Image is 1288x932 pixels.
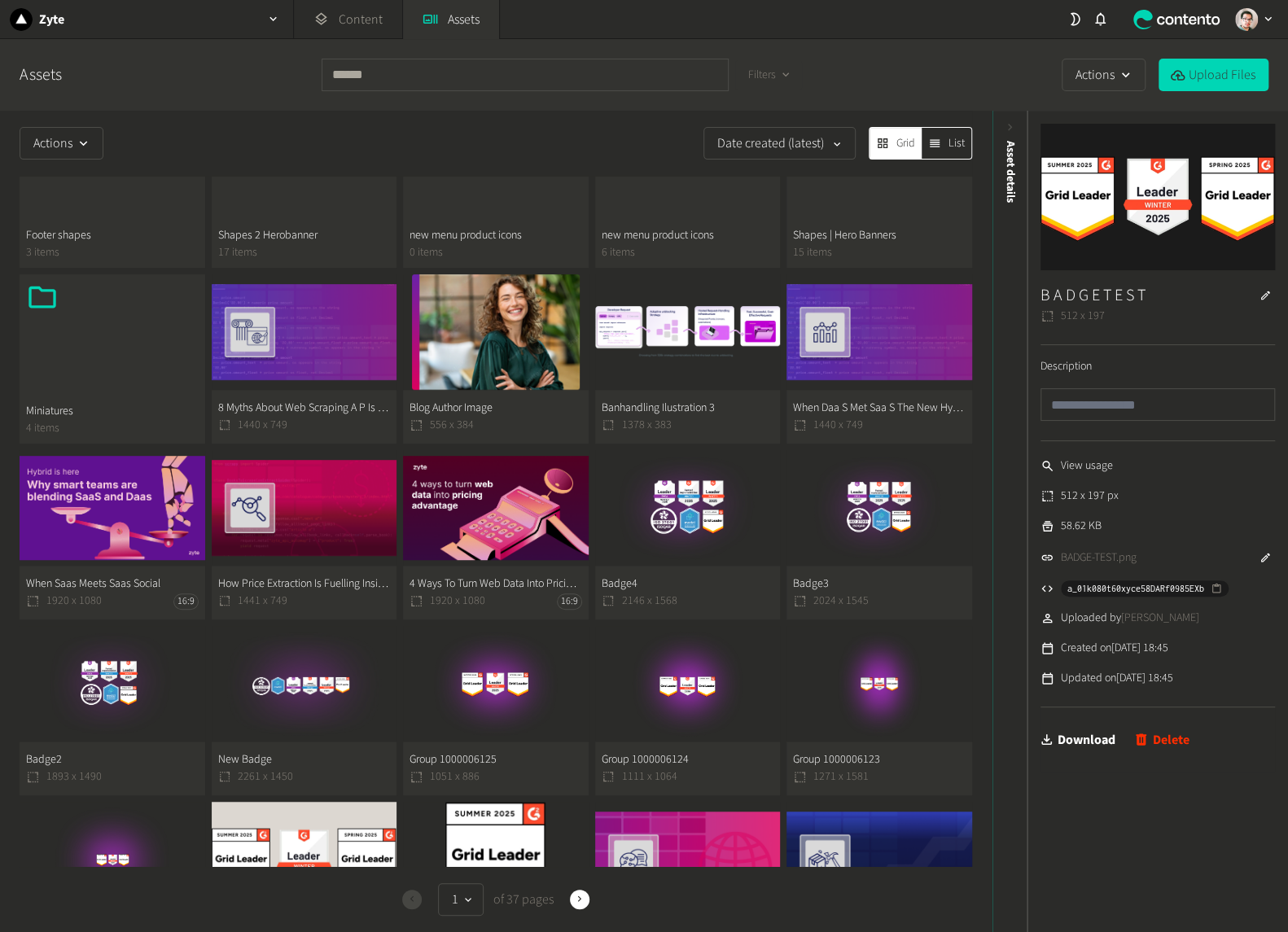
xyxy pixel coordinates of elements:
button: Actions [1062,59,1146,91]
button: Miniatures4 items [20,274,205,444]
span: a_01k080t60xyce58DARf0985EXb [1067,581,1204,596]
h2: Zyte [39,10,64,29]
button: Shapes | Hero Banners15 items [786,112,972,267]
button: 1 [438,883,484,916]
button: new menu product icons0 items [403,112,589,267]
button: a_01k080t60xyce58DARf0985EXb [1061,580,1229,597]
span: Updated on [1061,670,1173,687]
button: Delete [1135,724,1189,756]
time: [DATE] 18:45 [1116,670,1173,686]
span: Created on [1061,640,1168,657]
span: 17 items [218,244,391,261]
span: 512 x 197 [1040,308,1105,325]
a: BADGE-TEST.png [1061,549,1137,567]
span: 512 x 197 px [1061,488,1119,505]
time: [DATE] 18:45 [1111,640,1168,656]
span: Shapes 2 Herobanner [218,227,391,244]
span: View usage [1061,457,1113,475]
span: Asset details [1002,141,1019,203]
a: Download [1040,724,1115,756]
span: new menu product icons [410,227,582,244]
button: Actions [20,127,103,160]
h3: B A D G E T E S T [1040,283,1146,308]
button: Footer shapes3 items [20,112,205,267]
img: Lucas Pescador [1235,8,1258,31]
span: of 37 pages [490,890,554,909]
span: 3 items [26,244,199,261]
button: Date created (latest) [703,127,856,160]
button: Upload Files [1159,59,1268,91]
span: 0 items [410,244,582,261]
span: 15 items [793,244,966,261]
span: List [948,135,965,152]
span: 4 items [26,420,199,437]
span: Shapes | Hero Banners [793,227,966,244]
button: Shapes 2 Herobanner17 items [212,112,397,267]
img: Zyte [10,8,33,31]
span: Grid [896,135,915,152]
span: [PERSON_NAME] [1121,610,1199,626]
span: new menu product icons [602,227,774,244]
a: Assets [20,63,62,87]
span: 58.62 KB [1061,518,1102,535]
button: new menu product icons6 items [595,112,781,267]
span: Uploaded by [1061,610,1199,627]
label: Description [1040,358,1092,375]
span: Footer shapes [26,227,199,244]
span: Miniatures [26,403,199,420]
img: B A D G E T E S T [1040,124,1275,270]
span: 6 items [602,244,774,261]
a: View usage [1040,457,1113,475]
button: Filters [735,60,802,90]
